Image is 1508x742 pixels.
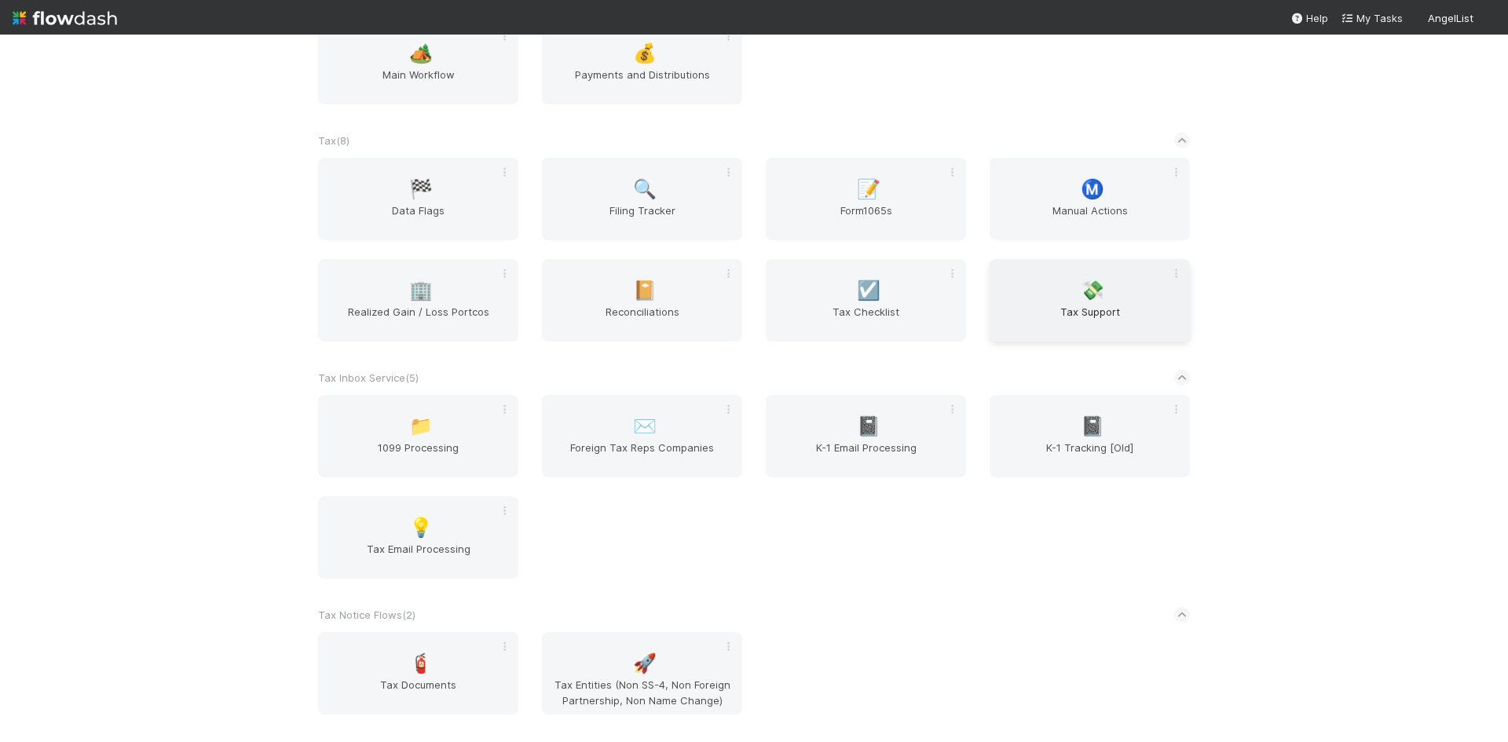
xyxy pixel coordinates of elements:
span: Tax Support [996,304,1184,335]
a: My Tasks [1341,10,1403,26]
span: 💸 [1081,280,1104,301]
a: 💰Payments and Distributions [542,22,742,104]
span: Tax Checklist [772,304,960,335]
span: Manual Actions [996,203,1184,234]
a: Ⓜ️Manual Actions [990,158,1190,240]
span: Foreign Tax Reps Companies [548,440,736,471]
span: 📓 [857,416,880,437]
a: ✉️Foreign Tax Reps Companies [542,395,742,477]
span: Tax Documents [324,677,512,708]
span: K-1 Tracking [Old] [996,440,1184,471]
a: 📓K-1 Tracking [Old] [990,395,1190,477]
a: 📓K-1 Email Processing [766,395,966,477]
span: My Tasks [1341,12,1403,24]
span: 🏕️ [409,43,433,64]
span: 📝 [857,179,880,199]
span: 1099 Processing [324,440,512,471]
span: 🧯 [409,653,433,674]
a: 🔍Filing Tracker [542,158,742,240]
span: 💰 [633,43,657,64]
span: Form1065s [772,203,960,234]
a: 🏕️Main Workflow [318,22,518,104]
span: Filing Tracker [548,203,736,234]
span: K-1 Email Processing [772,440,960,471]
a: 🚀Tax Entities (Non SS-4, Non Foreign Partnership, Non Name Change) [542,632,742,715]
span: 📁 [409,416,433,437]
a: 🏁Data Flags [318,158,518,240]
div: Help [1290,10,1328,26]
span: 🚀 [633,653,657,674]
span: Tax Email Processing [324,541,512,572]
img: avatar_e41e7ae5-e7d9-4d8d-9f56-31b0d7a2f4fd.png [1480,11,1495,27]
span: 📓 [1081,416,1104,437]
span: Realized Gain / Loss Portcos [324,304,512,335]
a: 💡Tax Email Processing [318,496,518,579]
span: Tax Entities (Non SS-4, Non Foreign Partnership, Non Name Change) [548,677,736,708]
a: 📁1099 Processing [318,395,518,477]
span: Main Workflow [324,67,512,98]
span: 📔 [633,280,657,301]
a: 📝Form1065s [766,158,966,240]
img: logo-inverted-e16ddd16eac7371096b0.svg [13,5,117,31]
a: 🧯Tax Documents [318,632,518,715]
span: Payments and Distributions [548,67,736,98]
a: 💸Tax Support [990,259,1190,342]
a: ☑️Tax Checklist [766,259,966,342]
span: Tax Inbox Service ( 5 ) [318,371,419,384]
span: AngelList [1428,12,1473,24]
span: ☑️ [857,280,880,301]
span: ✉️ [633,416,657,437]
span: Reconciliations [548,304,736,335]
span: 🔍 [633,179,657,199]
span: Data Flags [324,203,512,234]
span: Tax ( 8 ) [318,134,350,147]
span: Ⓜ️ [1081,179,1104,199]
span: Tax Notice Flows ( 2 ) [318,609,415,621]
a: 📔Reconciliations [542,259,742,342]
a: 🏢Realized Gain / Loss Portcos [318,259,518,342]
span: 🏁 [409,179,433,199]
span: 🏢 [409,280,433,301]
span: 💡 [409,517,433,538]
